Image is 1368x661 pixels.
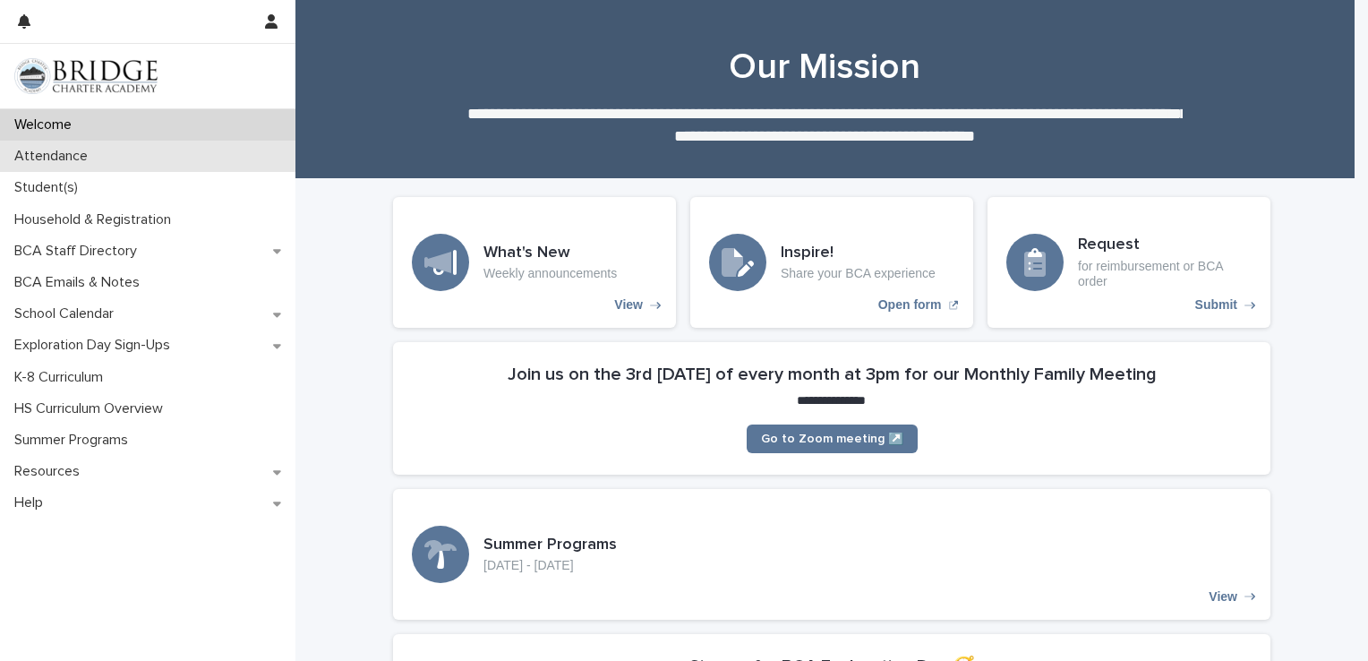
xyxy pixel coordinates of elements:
p: Attendance [7,148,102,165]
a: Submit [988,197,1270,328]
p: for reimbursement or BCA order [1078,259,1252,289]
p: Open form [878,297,942,313]
p: BCA Emails & Notes [7,274,154,291]
p: Exploration Day Sign-Ups [7,337,184,354]
h3: Summer Programs [483,536,617,555]
p: Weekly announcements [483,266,617,281]
h2: Join us on the 3rd [DATE] of every month at 3pm for our Monthly Family Meeting [508,364,1157,385]
p: Submit [1195,297,1237,313]
a: Go to Zoom meeting ↗️ [747,425,918,453]
p: Summer Programs [7,432,142,449]
p: Student(s) [7,179,92,196]
p: Share your BCA experience [781,266,936,281]
img: V1C1m3IdTEidaUdm9Hs0 [14,58,158,94]
h3: Inspire! [781,244,936,263]
a: View [393,489,1270,620]
p: School Calendar [7,305,128,322]
p: Household & Registration [7,211,185,228]
span: Go to Zoom meeting ↗️ [761,433,903,445]
p: View [614,297,643,313]
p: View [1209,589,1237,605]
a: Open form [690,197,973,328]
p: Help [7,494,57,511]
p: BCA Staff Directory [7,243,151,260]
p: [DATE] - [DATE] [483,558,617,573]
h1: Our Mission [386,46,1263,89]
p: HS Curriculum Overview [7,400,177,417]
p: K-8 Curriculum [7,369,117,386]
h3: Request [1078,236,1252,255]
p: Resources [7,463,94,480]
a: View [393,197,676,328]
h3: What's New [483,244,617,263]
p: Welcome [7,116,86,133]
